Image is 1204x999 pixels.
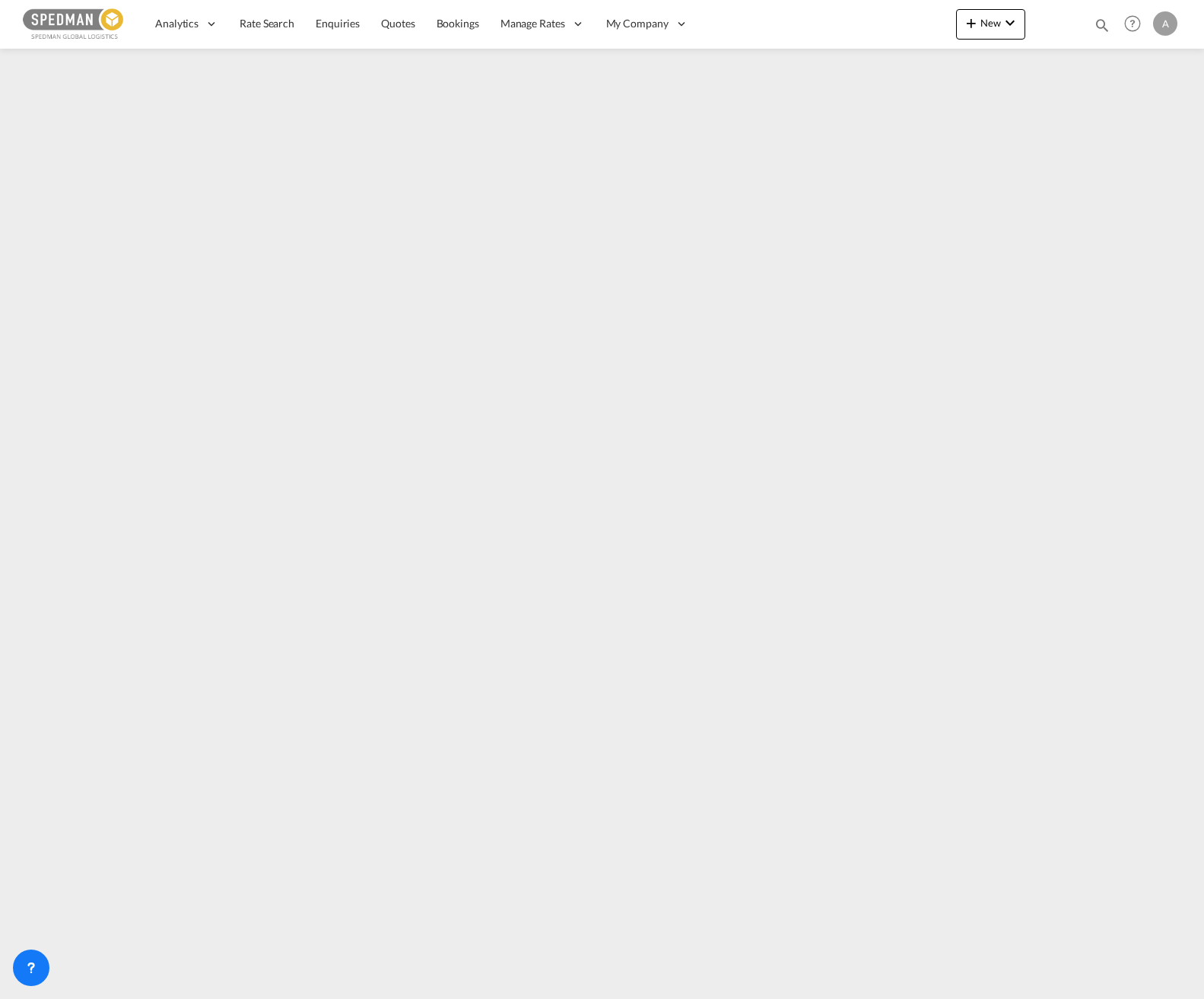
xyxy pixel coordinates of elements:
[962,14,980,32] md-icon: icon-plus 400-fg
[1120,11,1153,38] div: Help
[437,17,479,30] span: Bookings
[381,17,415,30] span: Quotes
[1153,11,1177,36] div: A
[1094,17,1110,40] div: icon-magnify
[1094,17,1110,33] md-icon: icon-magnify
[240,17,294,30] span: Rate Search
[962,17,1019,29] span: New
[956,9,1025,40] button: icon-plus 400-fgNewicon-chevron-down
[23,7,125,41] img: c12ca350ff1b11efb6b291369744d907.png
[606,16,669,31] span: My Company
[500,16,565,31] span: Manage Rates
[316,17,360,30] span: Enquiries
[155,16,199,31] span: Analytics
[1001,14,1019,32] md-icon: icon-chevron-down
[1120,11,1145,36] span: Help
